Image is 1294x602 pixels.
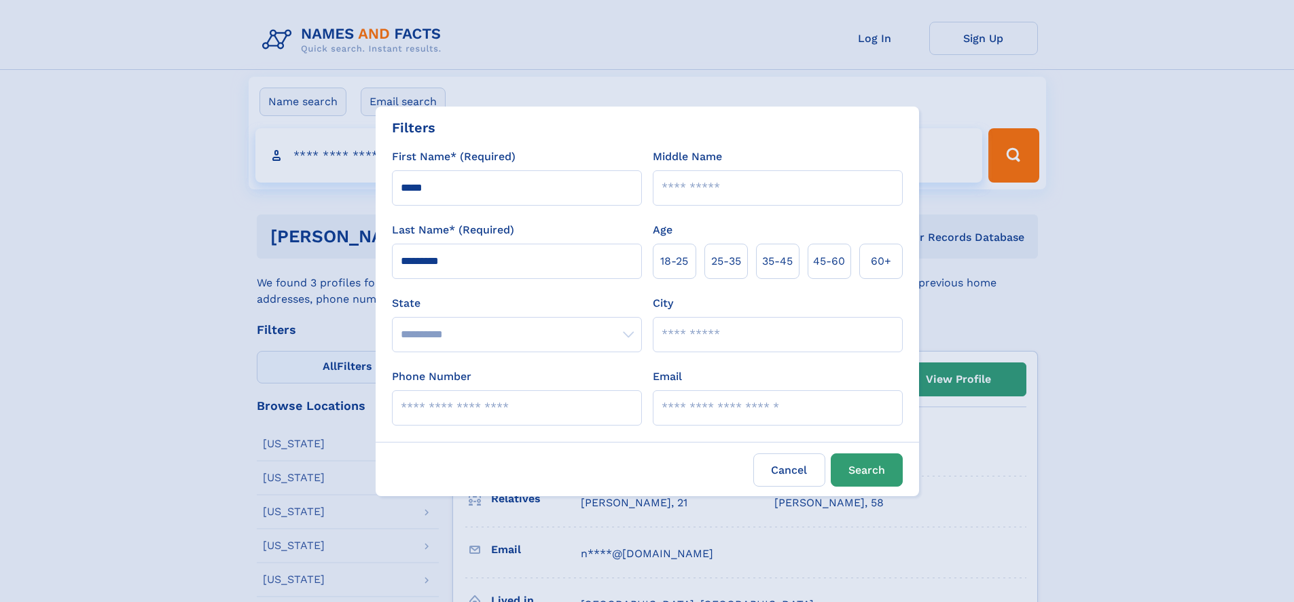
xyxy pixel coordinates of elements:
[831,453,903,487] button: Search
[653,295,673,312] label: City
[813,253,845,269] span: 45‑60
[392,149,516,165] label: First Name* (Required)
[392,369,471,385] label: Phone Number
[753,453,825,487] label: Cancel
[392,117,435,138] div: Filters
[653,149,722,165] label: Middle Name
[653,369,682,385] label: Email
[653,222,672,238] label: Age
[871,253,891,269] span: 60+
[392,222,514,238] label: Last Name* (Required)
[660,253,688,269] span: 18‑25
[392,295,642,312] label: State
[711,253,741,269] span: 25‑35
[762,253,793,269] span: 35‑45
